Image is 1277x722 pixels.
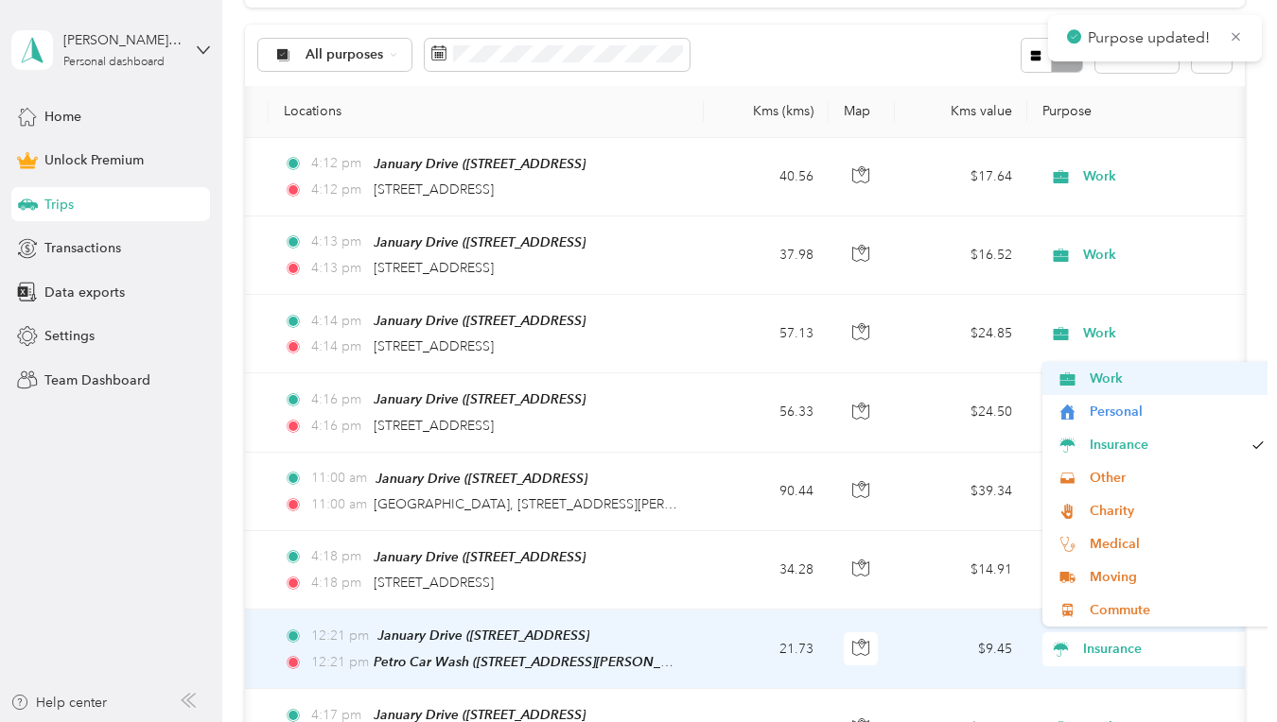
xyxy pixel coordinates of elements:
span: January Drive ([STREET_ADDRESS] [374,707,586,722]
td: 90.44 [704,453,829,531]
span: Team Dashboard [44,370,150,390]
span: Personal [1090,402,1265,421]
th: Map [829,86,895,138]
div: [PERSON_NAME][EMAIL_ADDRESS][DOMAIN_NAME] [63,30,182,50]
button: Help center [10,693,107,713]
span: 4:13 pm [311,232,365,252]
th: Locations [269,86,704,138]
iframe: Everlance-gr Chat Button Frame [1171,616,1277,722]
span: Home [44,107,81,127]
span: [STREET_ADDRESS] [374,575,494,591]
span: 4:12 pm [311,153,365,174]
span: 4:14 pm [311,336,365,357]
span: 4:14 pm [311,311,365,332]
span: January Drive ([STREET_ADDRESS] [377,627,589,643]
td: 40.56 [704,138,829,216]
span: Insurance [1083,639,1256,660]
span: Insurance [1090,435,1243,455]
span: January Drive ([STREET_ADDRESS] [374,549,586,564]
span: 12:21 pm [311,626,369,646]
td: 56.33 [704,373,829,452]
span: [STREET_ADDRESS] [374,181,494,198]
span: 11:00 am [311,468,367,489]
span: January Drive ([STREET_ADDRESS] [376,471,587,486]
td: 34.28 [704,531,829,610]
span: Work [1083,166,1256,187]
div: Personal dashboard [63,57,165,68]
td: $24.50 [895,373,1027,452]
span: [STREET_ADDRESS] [374,260,494,276]
span: [STREET_ADDRESS] [374,338,494,354]
span: Trips [44,195,74,215]
span: Medical [1090,534,1265,554]
span: 4:18 pm [311,573,365,593]
td: $17.64 [895,138,1027,216]
p: Purpose updated! [1088,26,1215,50]
td: 21.73 [704,610,829,689]
span: 4:13 pm [311,258,365,279]
span: Charity [1090,501,1265,521]
span: [STREET_ADDRESS] [374,418,494,434]
span: Unlock Premium [44,150,144,170]
span: 4:12 pm [311,180,365,200]
span: Transactions [44,238,121,258]
span: January Drive ([STREET_ADDRESS] [374,234,586,249]
span: January Drive ([STREET_ADDRESS] [374,391,586,406]
span: Moving [1090,567,1265,587]
span: Other [1090,468,1265,488]
span: Commute [1090,600,1265,620]
span: 4:16 pm [311,389,365,410]
span: Petro Car Wash ([STREET_ADDRESS][PERSON_NAME]) [374,654,707,670]
span: Work [1090,369,1265,388]
span: All purposes [306,48,384,61]
td: $9.45 [895,610,1027,689]
th: Kms (kms) [704,86,829,138]
td: $39.34 [895,453,1027,531]
span: Work [1083,245,1256,266]
td: $14.91 [895,531,1027,610]
td: $16.52 [895,216,1027,295]
span: Work [1083,323,1256,344]
th: Kms value [895,86,1027,138]
span: [GEOGRAPHIC_DATA], [STREET_ADDRESS][PERSON_NAME] [374,496,743,512]
span: Data exports [44,283,125,302]
span: 4:16 pm [311,416,365,437]
span: January Drive ([STREET_ADDRESS] [374,313,586,328]
span: 4:18 pm [311,546,365,567]
span: 12:21 pm [311,652,365,673]
td: $24.85 [895,295,1027,373]
span: Settings [44,326,95,346]
td: 37.98 [704,216,829,295]
span: 11:00 am [311,494,365,515]
td: 57.13 [704,295,829,373]
span: January Drive ([STREET_ADDRESS] [374,156,586,171]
